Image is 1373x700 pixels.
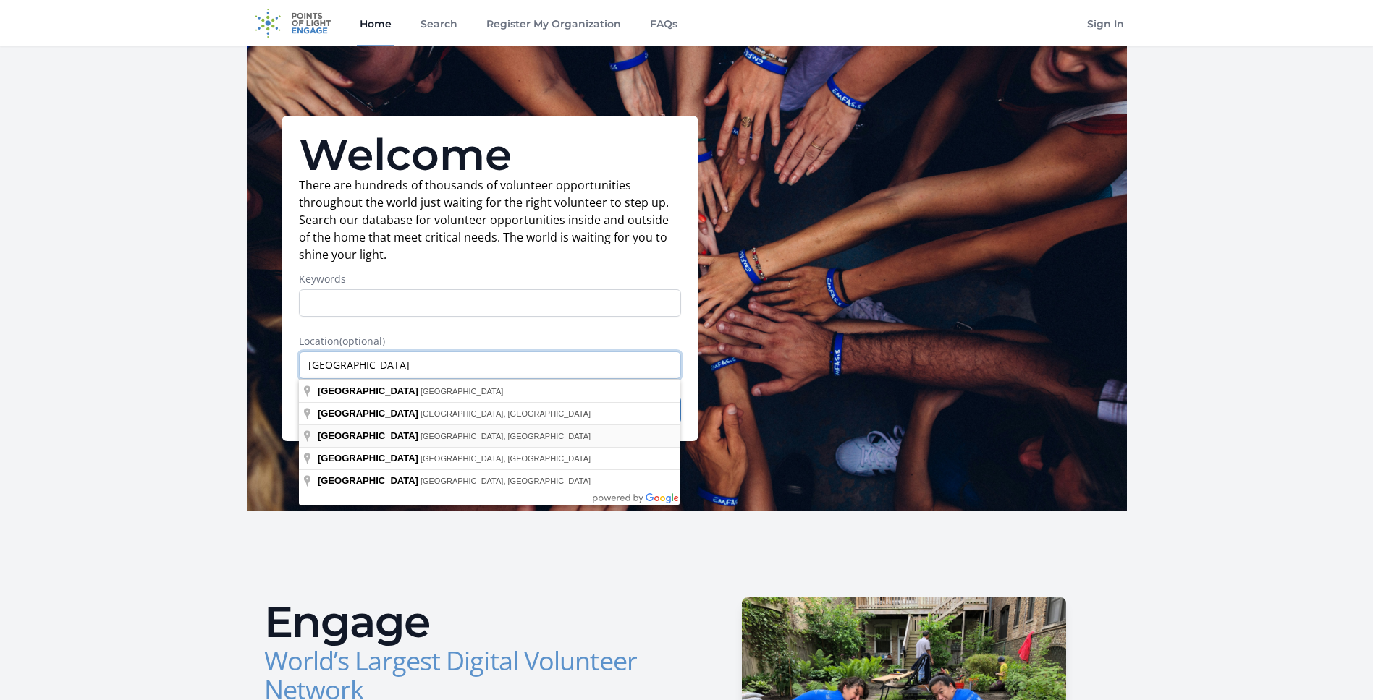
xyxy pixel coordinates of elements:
span: [GEOGRAPHIC_DATA] [318,430,418,441]
span: [GEOGRAPHIC_DATA], [GEOGRAPHIC_DATA] [421,477,591,485]
span: [GEOGRAPHIC_DATA], [GEOGRAPHIC_DATA] [421,454,591,463]
span: [GEOGRAPHIC_DATA] [318,453,418,464]
p: There are hundreds of thousands of volunteer opportunities throughout the world just waiting for ... [299,176,681,263]
span: [GEOGRAPHIC_DATA] [318,408,418,419]
span: [GEOGRAPHIC_DATA] [318,385,418,396]
span: (optional) [339,334,385,348]
label: Location [299,334,681,349]
span: [GEOGRAPHIC_DATA] [421,387,504,396]
input: Enter a location [299,351,681,379]
span: [GEOGRAPHIC_DATA], [GEOGRAPHIC_DATA] [421,432,591,440]
span: [GEOGRAPHIC_DATA], [GEOGRAPHIC_DATA] [421,409,591,418]
span: [GEOGRAPHIC_DATA] [318,475,418,486]
h1: Welcome [299,133,681,176]
h2: Engage [264,600,675,644]
label: Keywords [299,272,681,286]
